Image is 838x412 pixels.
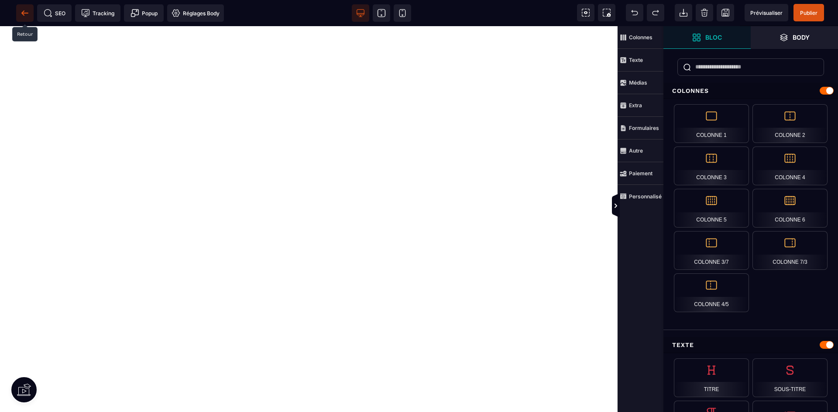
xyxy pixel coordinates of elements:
span: Ouvrir les calques [751,26,838,49]
span: SEO [44,9,65,17]
span: Voir tablette [373,4,390,22]
strong: Formulaires [629,125,659,131]
span: Code de suivi [75,4,120,22]
span: Personnalisé [618,185,663,208]
span: Médias [618,72,663,94]
strong: Body [793,34,810,41]
span: Défaire [626,4,643,21]
span: Réglages Body [172,9,220,17]
div: Texte [663,337,838,353]
span: Importer [675,4,692,21]
span: Enregistrer [717,4,734,21]
strong: Extra [629,102,642,109]
span: Voir mobile [394,4,411,22]
span: Retour [16,4,34,22]
strong: Colonnes [629,34,653,41]
strong: Paiement [629,170,653,177]
span: Prévisualiser [750,10,783,16]
span: Créer une alerte modale [124,4,164,22]
span: Capture d'écran [598,4,615,21]
div: Colonne 4/5 [674,273,749,312]
span: Voir les composants [577,4,594,21]
strong: Autre [629,147,643,154]
span: Voir bureau [352,4,369,22]
span: Publier [800,10,817,16]
span: Colonnes [618,26,663,49]
span: Autre [618,140,663,162]
span: Popup [131,9,158,17]
span: Afficher les vues [663,193,672,219]
div: Titre [674,358,749,397]
strong: Texte [629,57,643,63]
div: Colonne 6 [752,189,828,228]
div: Colonne 5 [674,189,749,228]
div: Sous-titre [752,358,828,397]
div: Colonne 3/7 [674,231,749,270]
div: Colonne 3 [674,146,749,185]
span: Texte [618,49,663,72]
strong: Médias [629,79,647,86]
span: Extra [618,94,663,117]
strong: Bloc [705,34,722,41]
strong: Personnalisé [629,193,662,200]
span: Ouvrir les blocs [663,26,751,49]
div: Colonnes [663,83,838,99]
span: Favicon [167,4,224,22]
span: Enregistrer le contenu [793,4,824,21]
div: Colonne 1 [674,104,749,143]
span: Formulaires [618,117,663,140]
div: Colonne 4 [752,146,828,185]
span: Aperçu [745,4,788,21]
div: Colonne 2 [752,104,828,143]
div: Colonne 7/3 [752,231,828,270]
span: Paiement [618,162,663,185]
span: Métadata SEO [37,4,72,22]
span: Rétablir [647,4,664,21]
span: Nettoyage [696,4,713,21]
span: Tracking [81,9,114,17]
